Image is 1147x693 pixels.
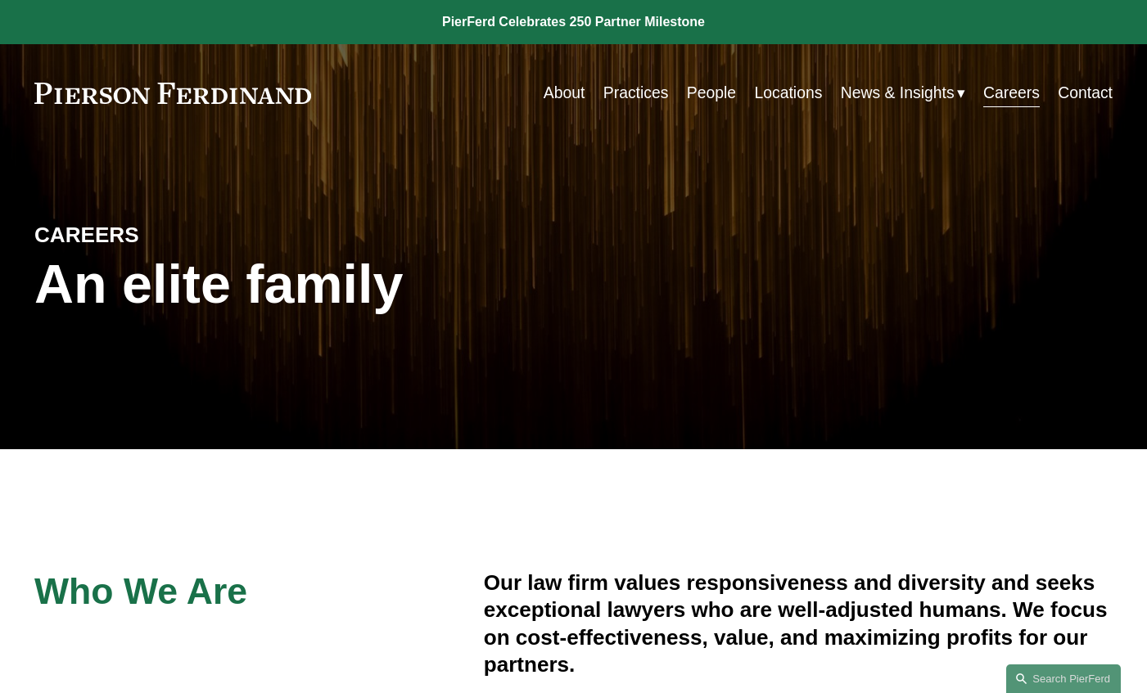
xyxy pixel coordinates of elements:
[484,569,1113,677] h4: Our law firm values responsiveness and diversity and seeks exceptional lawyers who are well-adjus...
[34,222,304,249] h4: CAREERS
[841,77,965,109] a: folder dropdown
[544,77,585,109] a: About
[755,77,823,109] a: Locations
[1058,77,1113,109] a: Contact
[603,77,669,109] a: Practices
[841,79,955,107] span: News & Insights
[1006,664,1121,693] a: Search this site
[687,77,736,109] a: People
[34,571,247,611] span: Who We Are
[983,77,1040,109] a: Careers
[34,253,573,315] h1: An elite family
